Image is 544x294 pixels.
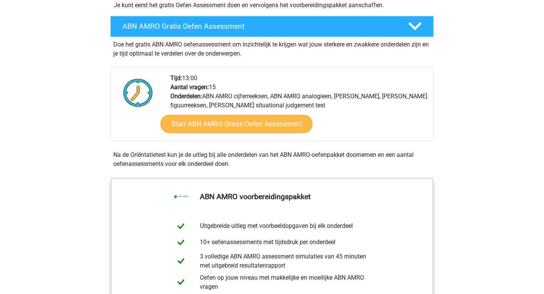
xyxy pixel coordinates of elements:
b: Onderdelen: [170,93,202,100]
img: Klok [119,74,157,111]
a: ABN AMRO Gratis Oefen Assessment [107,16,437,37]
div: 13:00 15 ABN AMRO cijferreeksen, ABN AMRO analogieen, [PERSON_NAME], [PERSON_NAME] figuurreeksen,... [165,74,433,141]
b: Aantal vragen: [170,84,209,91]
h4: ABN AMRO Gratis Oefen Assessment [122,22,396,31]
a: Start ABN AMRO Gratis Oefen Assessment [161,115,313,133]
div: Doe het gratis ABN AMRO oefenassessment om inzichtelijk te krijgen wat jouw sterkere en zwakkere ... [110,37,434,58]
b: Tijd: [170,74,182,82]
div: Na de Oriëntatietest kun je de uitleg bij alle onderdelen van het ABN AMRO-oefenpakket doornemen ... [110,150,434,169]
